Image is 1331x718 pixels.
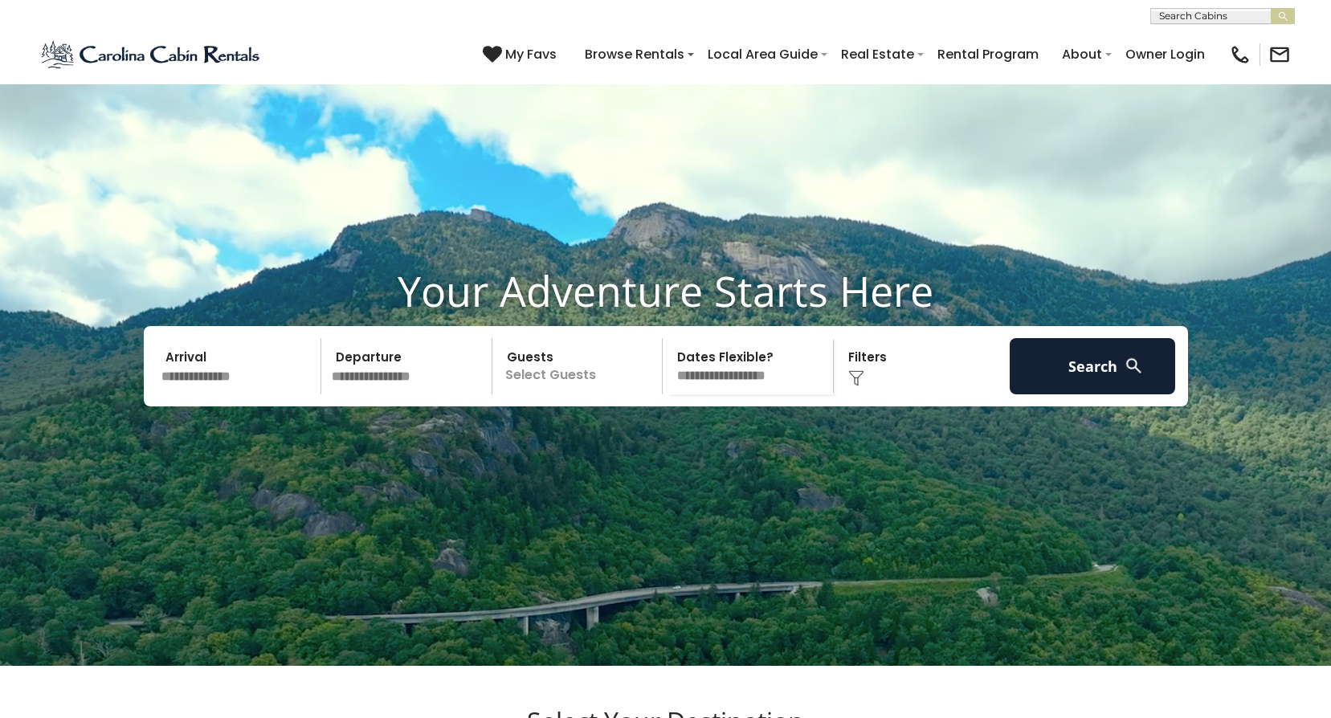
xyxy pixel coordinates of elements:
[1054,40,1110,68] a: About
[833,40,922,68] a: Real Estate
[505,44,557,64] span: My Favs
[1229,43,1251,66] img: phone-regular-black.png
[1117,40,1213,68] a: Owner Login
[929,40,1047,68] a: Rental Program
[40,39,263,71] img: Blue-2.png
[1268,43,1291,66] img: mail-regular-black.png
[483,44,561,65] a: My Favs
[700,40,826,68] a: Local Area Guide
[848,370,864,386] img: filter--v1.png
[12,266,1319,316] h1: Your Adventure Starts Here
[497,338,663,394] p: Select Guests
[1124,356,1144,376] img: search-regular-white.png
[577,40,692,68] a: Browse Rentals
[1010,338,1176,394] button: Search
